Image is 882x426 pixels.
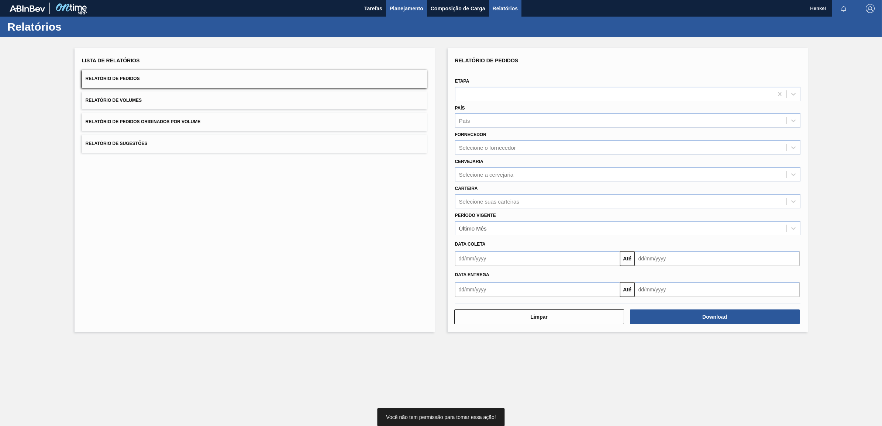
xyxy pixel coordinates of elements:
[620,251,635,266] button: Até
[455,272,489,277] span: Data entrega
[455,58,518,63] span: Relatório de Pedidos
[82,58,140,63] span: Lista de Relatórios
[459,225,487,231] div: Último Mês
[455,105,465,111] label: País
[455,132,486,137] label: Fornecedor
[431,4,485,13] span: Composição de Carga
[635,282,800,297] input: dd/mm/yyyy
[386,414,496,420] span: Você não tem permissão para tomar essa ação!
[866,4,875,13] img: Logout
[455,242,486,247] span: Data coleta
[635,251,800,266] input: dd/mm/yyyy
[364,4,382,13] span: Tarefas
[86,76,140,81] span: Relatório de Pedidos
[82,91,427,110] button: Relatório de Volumes
[630,309,800,324] button: Download
[82,135,427,153] button: Relatório de Sugestões
[455,79,469,84] label: Etapa
[455,186,478,191] label: Carteira
[86,98,142,103] span: Relatório de Volumes
[390,4,423,13] span: Planejamento
[832,3,855,14] button: Notificações
[10,5,45,12] img: TNhmsLtSVTkK8tSr43FrP2fwEKptu5GPRR3wAAAABJRU5ErkJggg==
[86,141,148,146] span: Relatório de Sugestões
[493,4,518,13] span: Relatórios
[455,213,496,218] label: Período Vigente
[620,282,635,297] button: Até
[86,119,201,124] span: Relatório de Pedidos Originados por Volume
[455,251,620,266] input: dd/mm/yyyy
[455,282,620,297] input: dd/mm/yyyy
[454,309,624,324] button: Limpar
[7,22,138,31] h1: Relatórios
[459,118,470,124] div: País
[459,198,519,204] div: Selecione suas carteiras
[82,70,427,88] button: Relatório de Pedidos
[459,171,514,177] div: Selecione a cervejaria
[459,145,516,151] div: Selecione o fornecedor
[455,159,483,164] label: Cervejaria
[82,113,427,131] button: Relatório de Pedidos Originados por Volume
